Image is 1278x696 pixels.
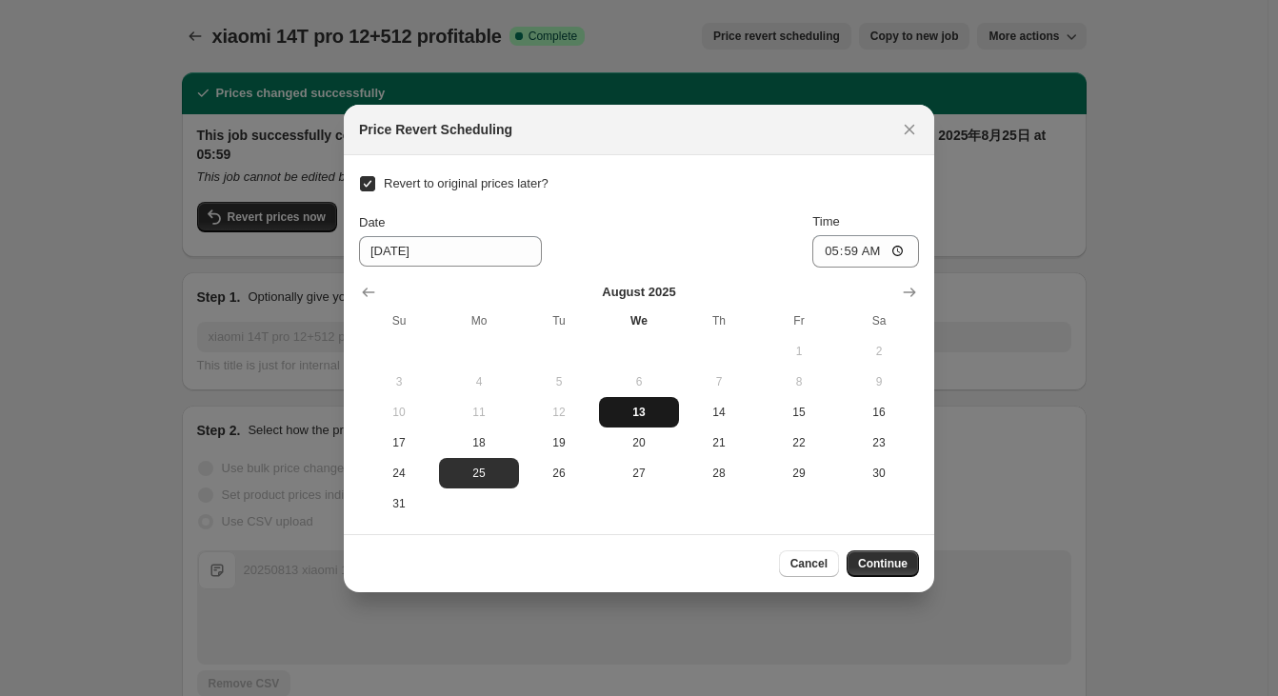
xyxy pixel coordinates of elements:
[858,556,908,571] span: Continue
[439,367,519,397] button: Monday August 4 2025
[759,367,839,397] button: Friday August 8 2025
[759,306,839,336] th: Friday
[679,397,759,428] button: Thursday August 14 2025
[847,466,911,481] span: 30
[359,428,439,458] button: Sunday August 17 2025
[607,313,671,328] span: We
[439,428,519,458] button: Monday August 18 2025
[607,435,671,450] span: 20
[447,435,511,450] span: 18
[359,367,439,397] button: Sunday August 3 2025
[767,435,831,450] span: 22
[359,306,439,336] th: Sunday
[847,435,911,450] span: 23
[812,235,919,268] input: 12:00
[839,367,919,397] button: Saturday August 9 2025
[767,374,831,389] span: 8
[367,435,431,450] span: 17
[519,428,599,458] button: Tuesday August 19 2025
[599,397,679,428] button: Today Wednesday August 13 2025
[447,405,511,420] span: 11
[519,397,599,428] button: Tuesday August 12 2025
[367,313,431,328] span: Su
[839,458,919,488] button: Saturday August 30 2025
[359,215,385,229] span: Date
[359,236,542,267] input: 8/13/2025
[355,279,382,306] button: Show previous month, July 2025
[839,336,919,367] button: Saturday August 2 2025
[759,458,839,488] button: Friday August 29 2025
[839,397,919,428] button: Saturday August 16 2025
[367,466,431,481] span: 24
[679,428,759,458] button: Thursday August 21 2025
[519,367,599,397] button: Tuesday August 5 2025
[687,435,751,450] span: 21
[687,466,751,481] span: 28
[384,176,549,190] span: Revert to original prices later?
[599,306,679,336] th: Wednesday
[527,374,591,389] span: 5
[359,397,439,428] button: Sunday August 10 2025
[367,496,431,511] span: 31
[607,405,671,420] span: 13
[519,306,599,336] th: Tuesday
[367,405,431,420] span: 10
[839,306,919,336] th: Saturday
[599,428,679,458] button: Wednesday August 20 2025
[527,435,591,450] span: 19
[847,405,911,420] span: 16
[679,458,759,488] button: Thursday August 28 2025
[767,313,831,328] span: Fr
[847,550,919,577] button: Continue
[679,306,759,336] th: Thursday
[812,214,839,229] span: Time
[519,458,599,488] button: Tuesday August 26 2025
[896,116,923,143] button: Close
[607,374,671,389] span: 6
[359,120,512,139] h2: Price Revert Scheduling
[779,550,839,577] button: Cancel
[599,458,679,488] button: Wednesday August 27 2025
[439,458,519,488] button: Monday August 25 2025
[599,367,679,397] button: Wednesday August 6 2025
[447,374,511,389] span: 4
[439,306,519,336] th: Monday
[767,466,831,481] span: 29
[679,367,759,397] button: Thursday August 7 2025
[607,466,671,481] span: 27
[359,488,439,519] button: Sunday August 31 2025
[790,556,828,571] span: Cancel
[847,344,911,359] span: 2
[527,405,591,420] span: 12
[687,374,751,389] span: 7
[687,405,751,420] span: 14
[847,374,911,389] span: 9
[839,428,919,458] button: Saturday August 23 2025
[527,313,591,328] span: Tu
[359,458,439,488] button: Sunday August 24 2025
[447,466,511,481] span: 25
[759,336,839,367] button: Friday August 1 2025
[767,344,831,359] span: 1
[759,428,839,458] button: Friday August 22 2025
[687,313,751,328] span: Th
[896,279,923,306] button: Show next month, September 2025
[759,397,839,428] button: Friday August 15 2025
[767,405,831,420] span: 15
[447,313,511,328] span: Mo
[439,397,519,428] button: Monday August 11 2025
[527,466,591,481] span: 26
[367,374,431,389] span: 3
[847,313,911,328] span: Sa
